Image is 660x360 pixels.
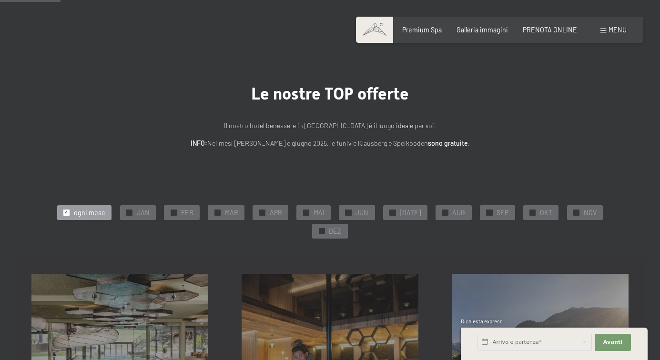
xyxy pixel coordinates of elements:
span: APR [270,208,282,218]
span: ✓ [443,210,447,215]
span: NOV [584,208,597,218]
span: ✓ [127,210,131,215]
span: AUG [452,208,465,218]
span: ✓ [64,210,68,215]
span: ✓ [531,210,535,215]
span: SEP [497,208,508,218]
button: Avanti [595,334,631,351]
p: Il nostro hotel benessere in [GEOGRAPHIC_DATA] è il luogo ideale per voi. [121,120,540,131]
span: Richiesta express [461,318,503,324]
strong: sono gratuite [428,139,468,147]
span: DEZ [329,227,341,236]
span: ✓ [172,210,175,215]
strong: INFO: [191,139,207,147]
span: FEB [181,208,193,218]
span: MAI [314,208,325,218]
span: OKT [540,208,552,218]
span: ogni mese [74,208,105,218]
span: ✓ [260,210,264,215]
span: ✓ [215,210,219,215]
span: ✓ [487,210,491,215]
a: Premium Spa [402,26,442,34]
span: [DATE] [400,208,421,218]
a: PRENOTA ONLINE [523,26,577,34]
span: MAR [225,208,238,218]
span: JAN [137,208,150,218]
span: Le nostre TOP offerte [251,84,409,103]
span: Avanti [603,339,622,346]
span: ✓ [304,210,308,215]
span: Menu [609,26,627,34]
span: ✓ [346,210,350,215]
span: JUN [355,208,368,218]
p: Nei mesi [PERSON_NAME] e giugno 2025, le funivie Klausberg e Speikboden . [121,138,540,149]
a: Galleria immagini [457,26,508,34]
span: ✓ [391,210,395,215]
span: ✓ [575,210,579,215]
span: ✓ [320,228,324,234]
